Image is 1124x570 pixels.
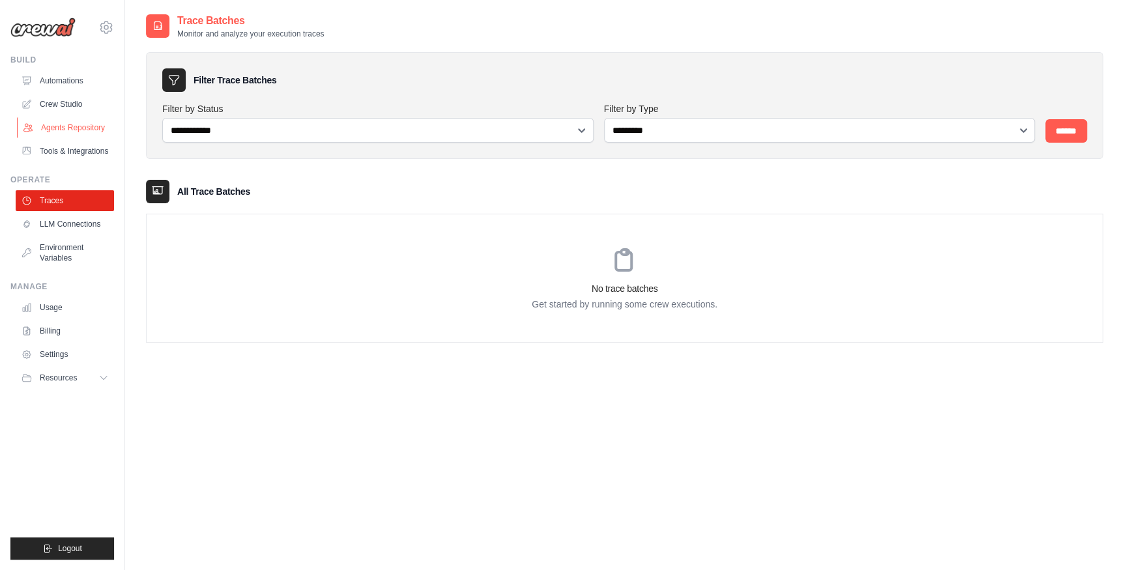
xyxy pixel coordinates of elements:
p: Monitor and analyze your execution traces [177,29,324,39]
button: Resources [16,367,114,388]
a: Crew Studio [16,94,114,115]
p: Get started by running some crew executions. [147,298,1102,311]
h3: No trace batches [147,282,1102,295]
h2: Trace Batches [177,13,324,29]
img: Logo [10,18,76,37]
div: Build [10,55,114,65]
span: Logout [58,543,82,554]
div: Operate [10,175,114,185]
div: Manage [10,281,114,292]
a: Settings [16,344,114,365]
h3: All Trace Batches [177,185,250,198]
span: Resources [40,373,77,383]
h3: Filter Trace Batches [194,74,276,87]
a: Billing [16,321,114,341]
a: LLM Connections [16,214,114,235]
a: Automations [16,70,114,91]
a: Traces [16,190,114,211]
label: Filter by Type [604,102,1035,115]
a: Tools & Integrations [16,141,114,162]
button: Logout [10,537,114,560]
a: Agents Repository [17,117,115,138]
label: Filter by Status [162,102,594,115]
a: Environment Variables [16,237,114,268]
a: Usage [16,297,114,318]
